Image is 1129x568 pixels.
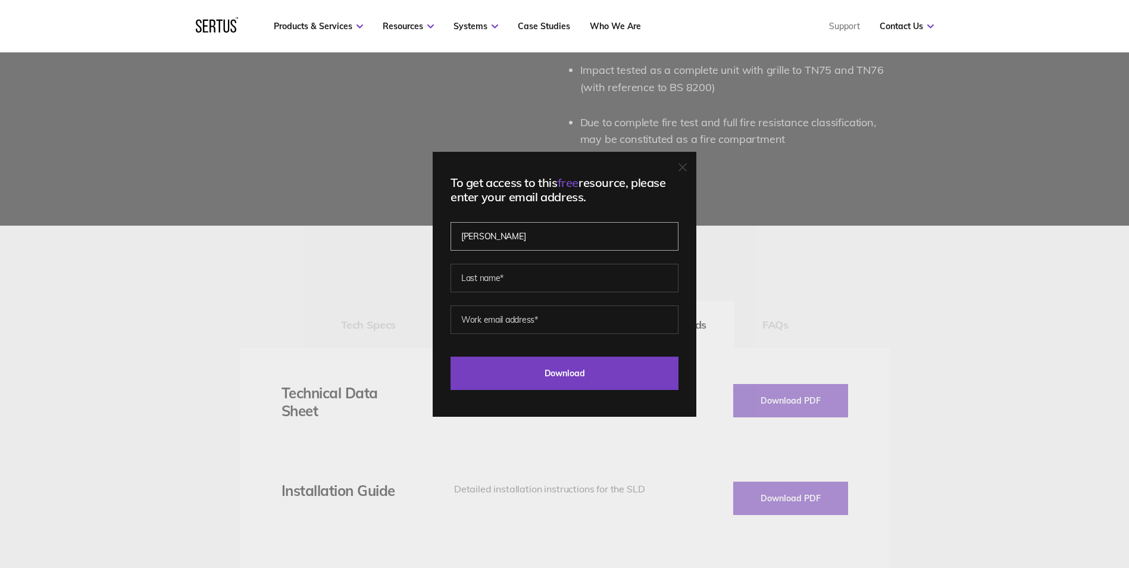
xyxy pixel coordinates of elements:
input: First name* [451,222,678,251]
input: Work email address* [451,305,678,334]
a: Case Studies [518,21,570,32]
iframe: Chat Widget [915,430,1129,568]
input: Last name* [451,264,678,292]
a: Resources [383,21,434,32]
a: Contact Us [880,21,934,32]
input: Download [451,357,678,390]
a: Products & Services [274,21,363,32]
span: free [558,175,578,190]
a: Systems [454,21,498,32]
a: Support [829,21,860,32]
a: Who We Are [590,21,641,32]
div: To get access to this resource, please enter your email address. [451,176,678,204]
